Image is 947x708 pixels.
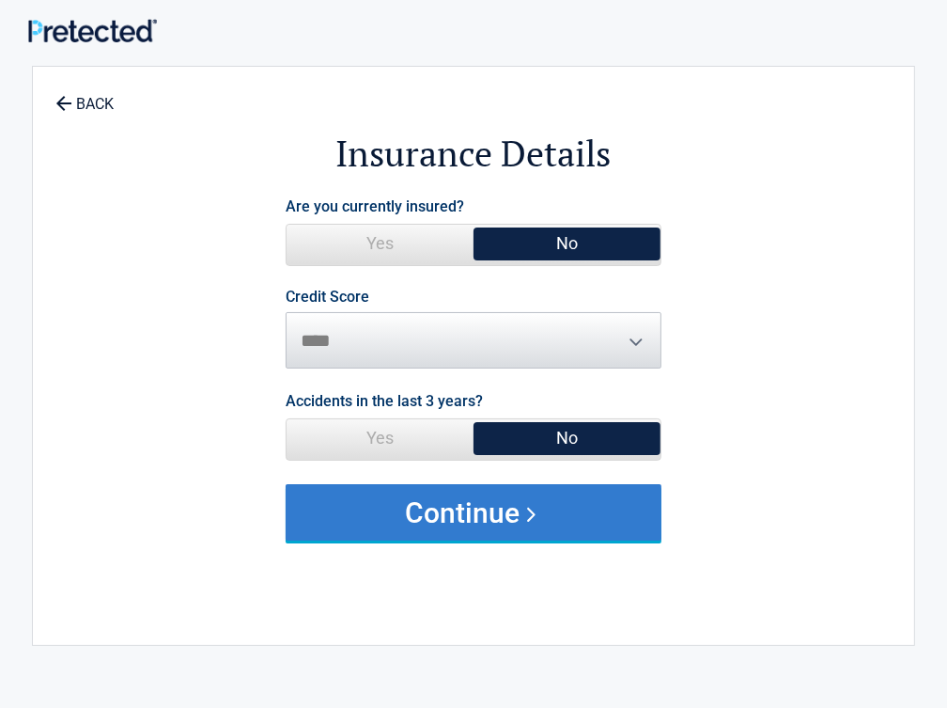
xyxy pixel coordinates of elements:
button: Continue [286,484,661,541]
label: Credit Score [286,290,369,305]
label: Accidents in the last 3 years? [286,388,483,414]
span: No [473,225,660,262]
a: BACK [52,79,117,112]
span: No [473,419,660,457]
img: Main Logo [28,19,157,42]
span: Yes [287,225,473,262]
label: Are you currently insured? [286,194,464,219]
span: Yes [287,419,473,457]
h2: Insurance Details [136,130,811,178]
